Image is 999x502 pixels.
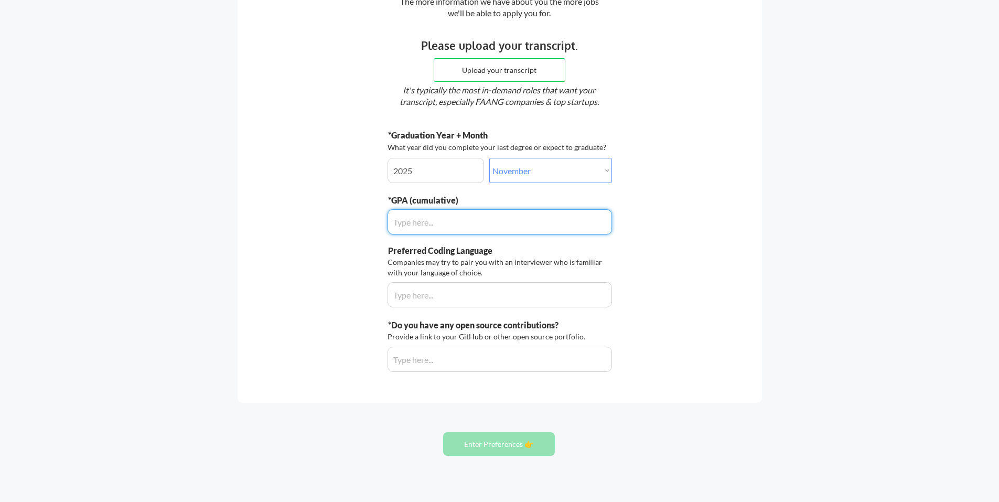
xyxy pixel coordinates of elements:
[388,158,484,183] input: Year
[400,85,599,106] em: It's typically the most in-demand roles that want your transcript, especially FAANG companies & t...
[388,245,533,257] div: Preferred Coding Language
[388,282,612,307] input: Type here...
[388,142,609,153] div: What year did you complete your last degree or expect to graduate?
[388,332,588,342] div: Provide a link to your GitHub or other open source portfolio.
[388,347,612,372] input: Type here...
[340,37,659,54] div: Please upload your transcript.
[388,209,612,234] input: Type here...
[443,432,555,456] button: Enter Preferences 👉
[388,130,521,141] div: *Graduation Year + Month
[388,195,533,206] div: *GPA (cumulative)
[388,257,609,277] div: Companies may try to pair you with an interviewer who is familiar with your language of choice.
[388,319,609,331] div: *Do you have any open source contributions?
